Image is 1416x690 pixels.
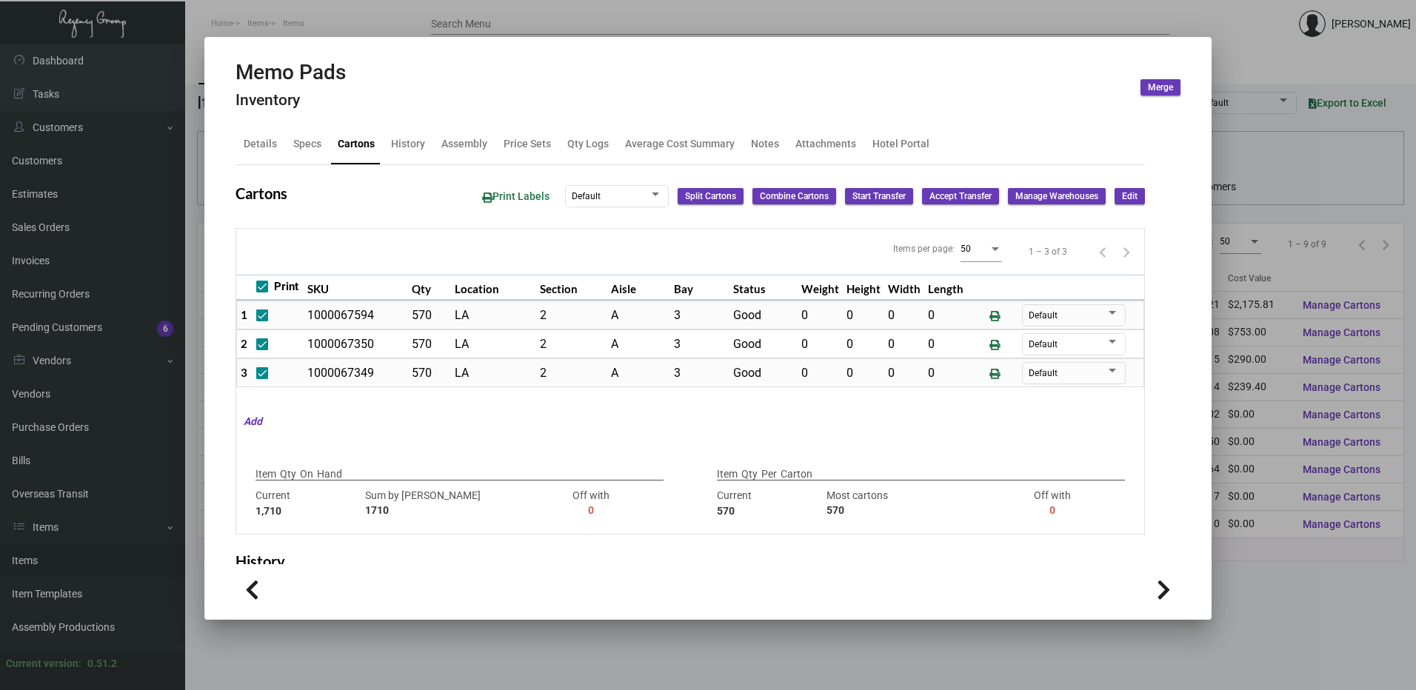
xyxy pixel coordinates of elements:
th: Location [451,275,536,301]
th: Aisle [607,275,670,301]
div: Details [244,136,277,152]
button: Manage Warehouses [1008,188,1106,204]
span: Print Labels [482,190,550,202]
th: Length [924,275,967,301]
button: Split Cartons [678,188,744,204]
div: Qty Logs [567,136,609,152]
div: Notes [751,136,779,152]
div: Hotel Portal [872,136,929,152]
div: Cartons [338,136,375,152]
button: Accept Transfer [922,188,999,204]
button: Next page [1115,240,1138,264]
span: Split Cartons [685,190,736,203]
span: Merge [1148,81,1173,94]
span: Print [274,278,298,295]
div: Most cartons [826,488,994,519]
div: Items per page: [893,242,955,255]
div: Attachments [795,136,856,152]
div: Sum by [PERSON_NAME] [365,488,532,519]
span: 50 [961,244,971,254]
div: Assembly [441,136,487,152]
span: 2 [241,337,247,350]
div: Current [256,488,358,519]
span: Default [1029,310,1058,321]
p: Qty [280,466,296,482]
div: Price Sets [504,136,551,152]
div: Average Cost Summary [625,136,735,152]
mat-select: Items per page: [961,243,1002,255]
p: On [300,466,313,482]
p: Per [761,466,777,482]
h2: Memo Pads [236,60,346,85]
div: Current [717,488,819,519]
button: Merge [1141,79,1180,96]
th: Weight [798,275,843,301]
div: Off with [540,488,642,519]
span: 3 [241,366,247,379]
span: Edit [1122,190,1138,203]
h2: History [236,552,285,570]
div: 0.51.2 [87,656,117,671]
th: SKU [304,275,408,301]
button: Previous page [1091,240,1115,264]
span: Default [572,191,601,201]
div: 1 – 3 of 3 [1029,245,1067,258]
th: Width [884,275,924,301]
span: Default [1029,368,1058,378]
th: Section [536,275,607,301]
span: Manage Warehouses [1015,190,1098,203]
h2: Cartons [236,184,287,202]
span: Default [1029,339,1058,349]
mat-hint: Add [236,414,262,429]
div: Off with [1001,488,1103,519]
span: Combine Cartons [760,190,829,203]
span: Start Transfer [852,190,906,203]
div: History [391,136,425,152]
th: Bay [670,275,729,301]
span: 1 [241,308,247,321]
th: Height [843,275,884,301]
p: Qty [741,466,758,482]
div: Current version: [6,656,81,671]
p: Item [256,466,276,482]
div: Specs [293,136,321,152]
th: Status [729,275,798,301]
p: Hand [317,466,342,482]
button: Combine Cartons [752,188,836,204]
h4: Inventory [236,91,346,110]
th: Qty [408,275,451,301]
span: Accept Transfer [929,190,992,203]
button: Start Transfer [845,188,913,204]
button: Edit [1115,188,1145,204]
button: Print Labels [470,183,561,210]
p: Item [717,466,738,482]
p: Carton [781,466,812,482]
